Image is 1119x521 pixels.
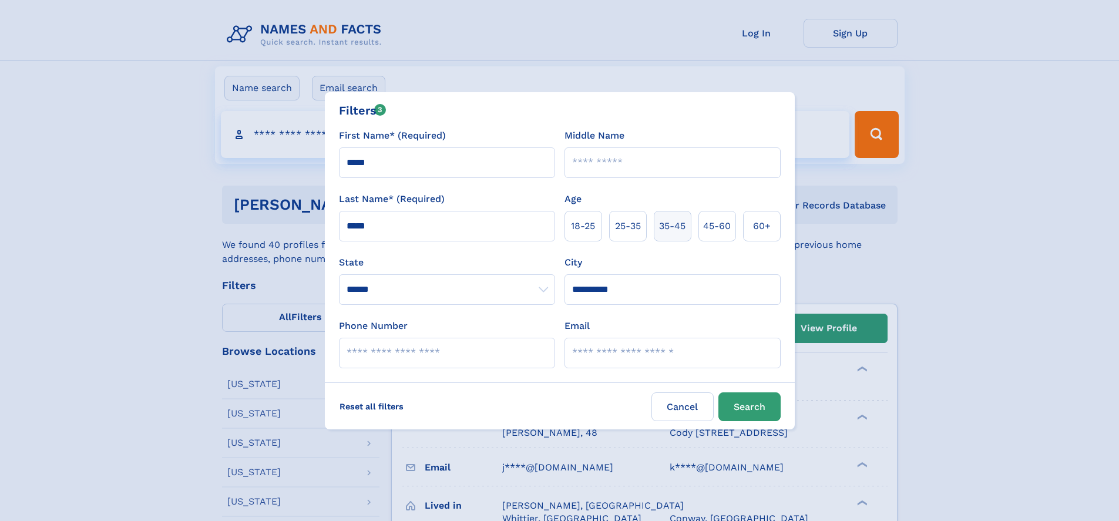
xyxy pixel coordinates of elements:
label: Cancel [651,392,714,421]
label: Last Name* (Required) [339,192,445,206]
label: Reset all filters [332,392,411,421]
button: Search [718,392,781,421]
label: State [339,256,555,270]
div: Filters [339,102,387,119]
label: City [564,256,582,270]
span: 45‑60 [703,219,731,233]
label: Phone Number [339,319,408,333]
span: 25‑35 [615,219,641,233]
label: Middle Name [564,129,624,143]
label: Email [564,319,590,333]
label: First Name* (Required) [339,129,446,143]
span: 60+ [753,219,771,233]
span: 18‑25 [571,219,595,233]
label: Age [564,192,582,206]
span: 35‑45 [659,219,685,233]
